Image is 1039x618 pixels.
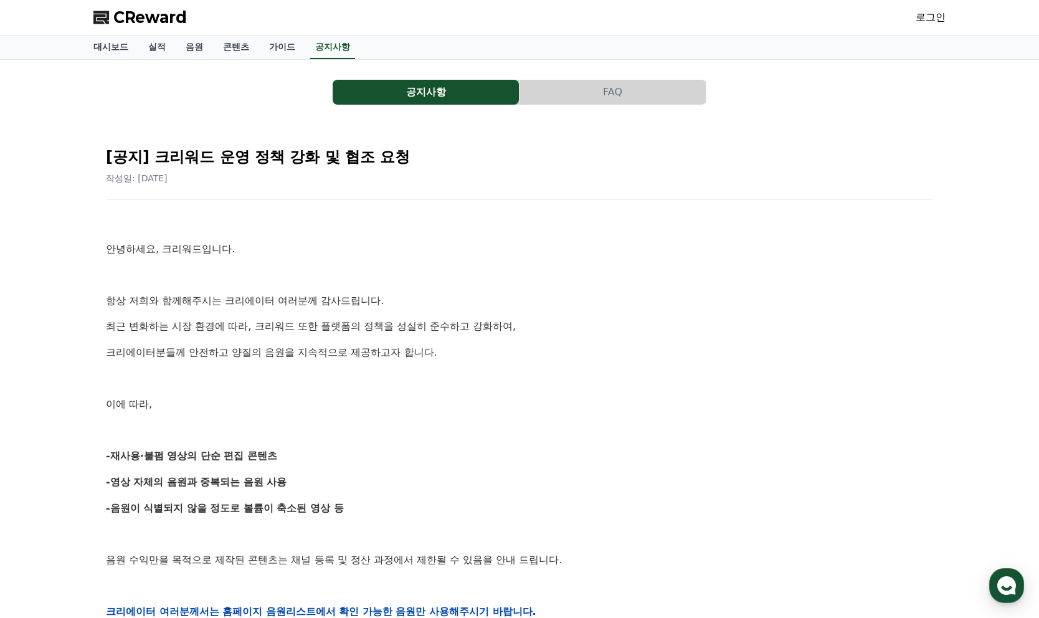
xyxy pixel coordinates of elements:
[106,502,344,514] strong: -음원이 식별되지 않을 정도로 볼륨이 축소된 영상 등
[113,7,187,27] span: CReward
[106,552,933,568] p: 음원 수익만을 목적으로 제작된 콘텐츠는 채널 등록 및 정산 과정에서 제한될 수 있음을 안내 드립니다.
[106,318,933,335] p: 최근 변화하는 시장 환경에 따라, 크리워드 또한 플랫폼의 정책을 성실히 준수하고 강화하여,
[519,80,706,105] button: FAQ
[106,147,933,167] h2: [공지] 크리워드 운영 정책 강화 및 협조 요청
[176,36,213,59] a: 음원
[213,36,259,59] a: 콘텐츠
[106,293,933,309] p: 항상 저희와 함께해주시는 크리에이터 여러분께 감사드립니다.
[83,36,138,59] a: 대시보드
[106,476,287,488] strong: -영상 자체의 음원과 중복되는 음원 사용
[916,10,946,25] a: 로그인
[106,450,277,462] strong: -재사용·불펌 영상의 단순 편집 콘텐츠
[259,36,305,59] a: 가이드
[519,80,706,105] a: FAQ
[106,345,933,361] p: 크리에이터분들께 안전하고 양질의 음원을 지속적으로 제공하고자 합니다.
[106,606,536,617] strong: 크리에이터 여러분께서는 홈페이지 음원리스트에서 확인 가능한 음원만 사용해주시기 바랍니다.
[106,396,933,412] p: 이에 따라,
[333,80,519,105] button: 공지사항
[333,80,519,105] a: 공지사항
[106,173,168,183] span: 작성일: [DATE]
[106,241,933,257] p: 안녕하세요, 크리워드입니다.
[138,36,176,59] a: 실적
[93,7,187,27] a: CReward
[310,36,355,59] a: 공지사항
